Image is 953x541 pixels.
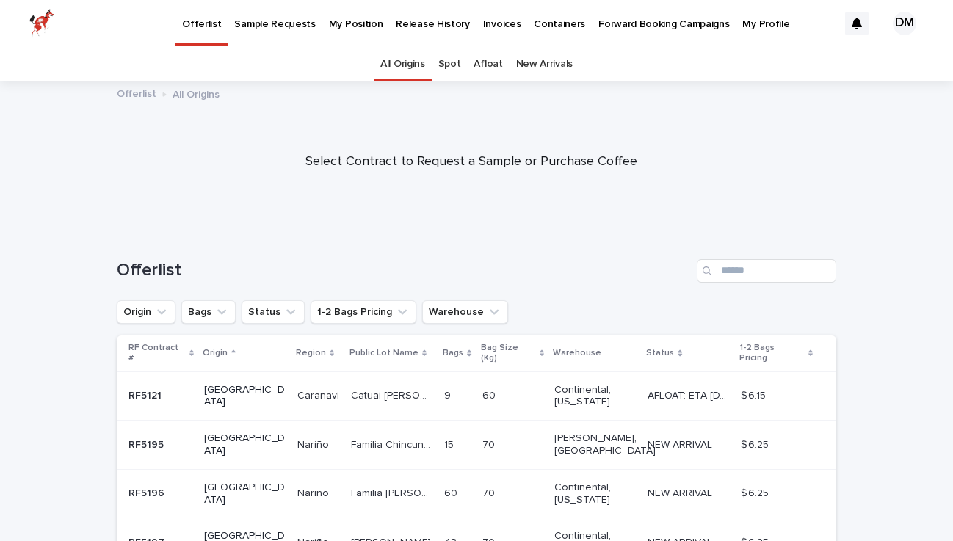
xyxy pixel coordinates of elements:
p: Bag Size (Kg) [481,340,537,367]
a: New Arrivals [516,47,573,81]
p: 9 [444,387,454,402]
p: Select Contract to Request a Sample or Purchase Coffee [178,154,765,170]
p: Public Lot Name [349,345,418,361]
p: Status [646,345,674,361]
p: RF Contract # [128,340,186,367]
img: zttTXibQQrCfv9chImQE [29,9,54,38]
p: RF5121 [128,387,164,402]
p: 70 [482,484,498,500]
div: DM [893,12,916,35]
p: $ 6.25 [741,436,772,451]
tr: RF5121RF5121 [GEOGRAPHIC_DATA]CaranaviCaranavi Catuai [PERSON_NAME]Catuai [PERSON_NAME] 99 6060 C... [117,371,836,421]
tr: RF5196RF5196 [GEOGRAPHIC_DATA]NariñoNariño Familia [PERSON_NAME]Familia [PERSON_NAME] 6060 7070 C... [117,469,836,518]
p: AFLOAT: ETA 10-31-2025 [648,387,732,402]
p: 1-2 Bags Pricing [739,340,805,367]
button: Origin [117,300,175,324]
p: Familia [PERSON_NAME] [351,484,435,500]
p: Nariño [297,436,332,451]
p: Caranavi [297,387,342,402]
input: Search [697,259,836,283]
p: Nariño [297,484,332,500]
p: RF5195 [128,436,167,451]
p: 70 [482,436,498,451]
p: Catuai [PERSON_NAME] [351,387,435,402]
p: 60 [482,387,499,402]
p: 60 [444,484,460,500]
p: Familia Chincunque [351,436,435,451]
button: Warehouse [422,300,508,324]
p: Bags [443,345,463,361]
p: All Origins [173,85,220,101]
p: [GEOGRAPHIC_DATA] [204,482,286,506]
p: $ 6.25 [741,484,772,500]
p: Warehouse [553,345,601,361]
p: Region [296,345,326,361]
tr: RF5195RF5195 [GEOGRAPHIC_DATA]NariñoNariño Familia ChincunqueFamilia Chincunque 1515 7070 [PERSON... [117,421,836,470]
button: Bags [181,300,236,324]
button: Status [242,300,305,324]
p: NEW ARRIVAL [648,436,715,451]
p: 15 [444,436,457,451]
h1: Offerlist [117,260,691,281]
button: 1-2 Bags Pricing [311,300,416,324]
p: [GEOGRAPHIC_DATA] [204,384,286,409]
a: Offerlist [117,84,156,101]
p: [GEOGRAPHIC_DATA] [204,432,286,457]
p: $ 6.15 [741,387,769,402]
p: Origin [203,345,228,361]
a: Spot [438,47,461,81]
a: All Origins [380,47,425,81]
p: RF5196 [128,484,167,500]
a: Afloat [474,47,502,81]
p: NEW ARRIVAL [648,484,715,500]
